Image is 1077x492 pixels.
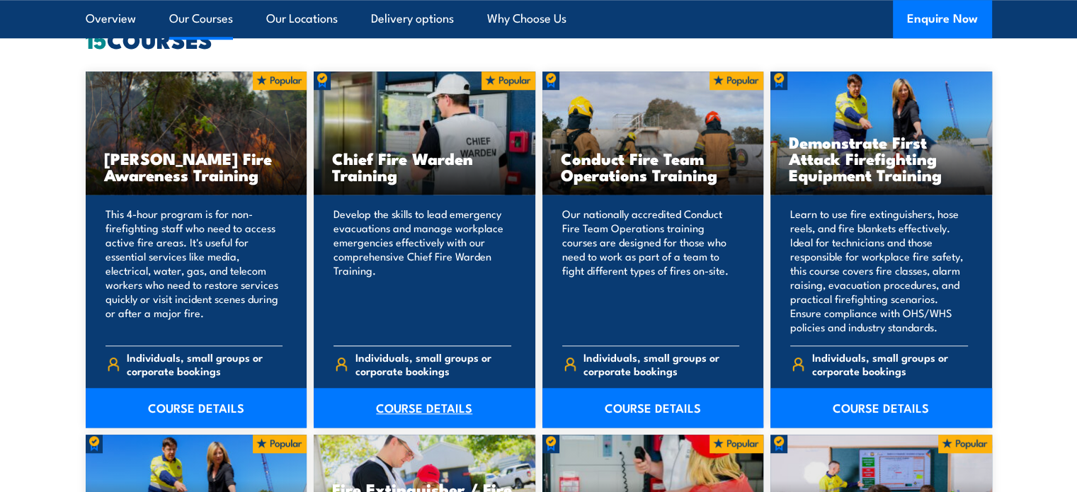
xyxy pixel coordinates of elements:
[314,388,535,428] a: COURSE DETAILS
[812,350,968,377] span: Individuals, small groups or corporate bookings
[104,150,289,183] h3: [PERSON_NAME] Fire Awareness Training
[127,350,283,377] span: Individuals, small groups or corporate bookings
[790,207,968,334] p: Learn to use fire extinguishers, hose reels, and fire blankets effectively. Ideal for technicians...
[789,134,974,183] h3: Demonstrate First Attack Firefighting Equipment Training
[86,388,307,428] a: COURSE DETAILS
[86,29,992,49] h2: COURSES
[355,350,511,377] span: Individuals, small groups or corporate bookings
[770,388,992,428] a: COURSE DETAILS
[332,150,517,183] h3: Chief Fire Warden Training
[542,388,764,428] a: COURSE DETAILS
[334,207,511,334] p: Develop the skills to lead emergency evacuations and manage workplace emergencies effectively wit...
[562,207,740,334] p: Our nationally accredited Conduct Fire Team Operations training courses are designed for those wh...
[86,21,107,57] strong: 15
[561,150,746,183] h3: Conduct Fire Team Operations Training
[106,207,283,334] p: This 4-hour program is for non-firefighting staff who need to access active fire areas. It's usef...
[583,350,739,377] span: Individuals, small groups or corporate bookings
